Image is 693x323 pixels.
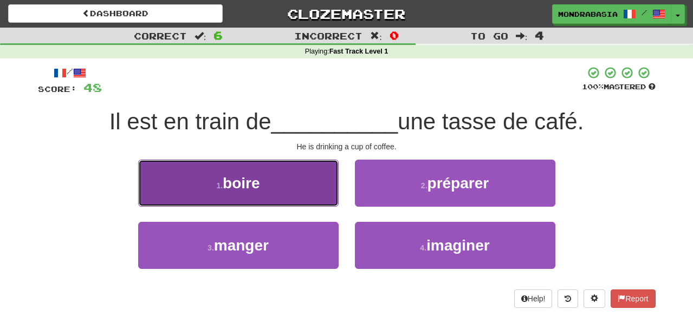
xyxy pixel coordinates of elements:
span: To go [470,30,508,41]
span: boire [223,175,260,192]
button: 3.manger [138,222,339,269]
strong: Fast Track Level 1 [329,48,388,55]
span: / [642,9,647,16]
span: 6 [213,29,223,42]
span: mondrabasia [558,9,618,19]
button: 4.imaginer [355,222,555,269]
div: He is drinking a cup of coffee. [38,141,656,152]
small: 1 . [216,181,223,190]
span: 0 [390,29,399,42]
span: Correct [134,30,187,41]
span: : [516,31,528,41]
span: : [195,31,206,41]
a: Dashboard [8,4,223,23]
span: manger [214,237,269,254]
button: Help! [514,289,553,308]
button: 2.préparer [355,160,555,207]
span: 100 % [582,82,604,91]
span: 48 [83,81,102,94]
span: Il est en train de [109,109,271,134]
button: Report [611,289,655,308]
button: Round history (alt+y) [558,289,578,308]
span: __________ [271,109,398,134]
small: 2 . [421,181,428,190]
div: / [38,66,102,80]
div: Mastered [582,82,656,92]
span: imaginer [426,237,490,254]
span: 4 [535,29,544,42]
span: : [370,31,382,41]
span: Incorrect [294,30,362,41]
small: 3 . [208,243,214,252]
small: 4 . [420,243,426,252]
a: mondrabasia / [552,4,671,24]
button: 1.boire [138,160,339,207]
span: Score: [38,84,77,94]
a: Clozemaster [239,4,454,23]
span: une tasse de café. [398,109,584,134]
span: préparer [428,175,489,192]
